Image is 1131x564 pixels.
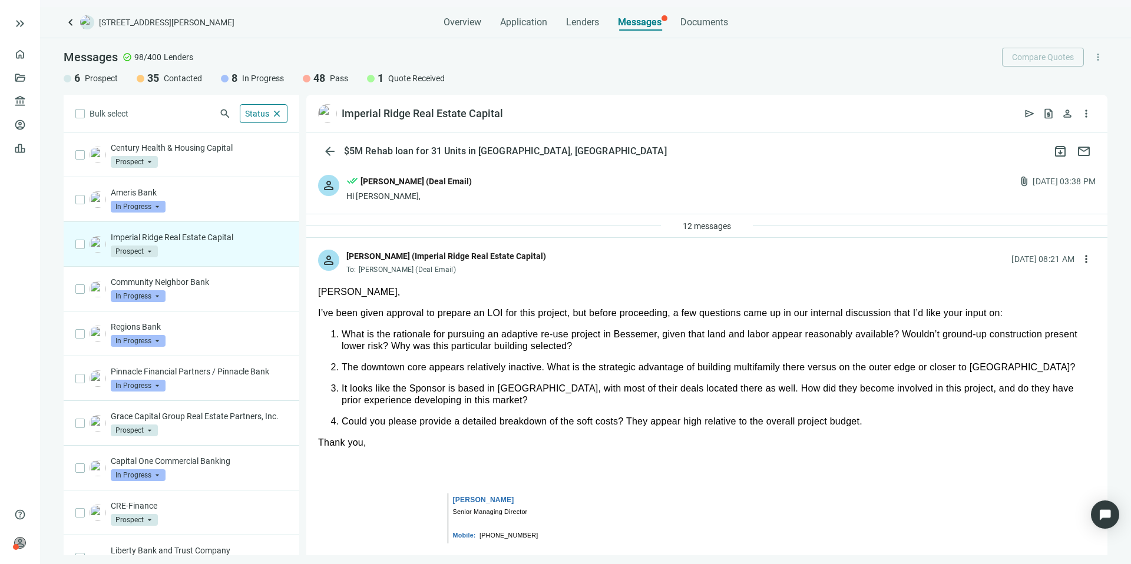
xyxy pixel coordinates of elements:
[318,104,337,123] img: bd827b70-1078-4126-a2a3-5ccea289c42f
[1077,104,1096,123] button: more_vert
[111,424,158,436] span: Prospect
[346,175,358,190] span: done_all
[388,72,445,84] span: Quote Received
[13,16,27,31] button: keyboard_double_arrow_right
[683,221,731,231] span: 12 messages
[566,16,599,28] span: Lenders
[111,469,166,481] span: In Progress
[74,71,80,85] span: 6
[111,514,158,526] span: Prospect
[444,16,481,28] span: Overview
[90,236,106,253] img: bd827b70-1078-4126-a2a3-5ccea289c42f
[313,71,325,85] span: 48
[232,71,237,85] span: 8
[680,16,728,28] span: Documents
[111,245,158,257] span: Prospect
[90,505,106,521] img: c3ca3172-0736-45a5-9f6c-d6e640231ee8
[80,15,94,29] img: deal-logo
[1039,104,1058,123] button: request_quote
[1002,48,1084,67] button: Compare Quotes
[346,265,546,274] div: To:
[1018,175,1030,187] span: attach_file
[134,51,161,63] span: 98/400
[245,109,269,118] span: Status
[618,16,662,28] span: Messages
[85,72,118,84] span: Prospect
[111,500,287,512] p: CRE-Finance
[1080,253,1092,265] span: more_vert
[322,178,336,193] span: person
[90,191,106,208] img: cecb763d-46b8-4b86-807d-384c4d87a776.png
[1033,175,1096,188] div: [DATE] 03:38 PM
[359,266,456,274] span: [PERSON_NAME] (Deal Email)
[342,145,669,157] div: $5M Rehab loan for 31 Units in [GEOGRAPHIC_DATA], [GEOGRAPHIC_DATA]
[322,253,336,267] span: person
[123,52,132,62] span: check_circle
[342,107,503,121] div: Imperial Ridge Real Estate Capital
[111,201,166,213] span: In Progress
[90,147,106,163] img: c3c0463e-170e-45d3-9d39-d9bdcabb2d8e
[346,250,546,263] div: [PERSON_NAME] (Imperial Ridge Real Estate Capital)
[111,335,166,347] span: In Progress
[361,175,472,188] div: [PERSON_NAME] (Deal Email)
[111,455,287,467] p: Capital One Commercial Banking
[1061,108,1073,120] span: person
[323,144,337,158] span: arrow_back
[111,321,287,333] p: Regions Bank
[1020,104,1039,123] button: send
[1089,48,1107,67] button: more_vert
[14,509,26,520] span: help
[111,231,287,243] p: Imperial Ridge Real Estate Capital
[318,140,342,163] button: arrow_back
[500,16,547,28] span: Application
[330,72,348,84] span: Pass
[111,290,166,302] span: In Progress
[1080,108,1092,120] span: more_vert
[64,15,78,29] a: keyboard_arrow_left
[1072,140,1096,163] button: mail
[673,217,741,235] button: 12 messages
[1049,140,1072,163] button: archive
[1024,108,1036,120] span: send
[1043,108,1054,120] span: request_quote
[1077,144,1091,158] span: mail
[378,71,383,85] span: 1
[1058,104,1077,123] button: person
[99,16,234,28] span: [STREET_ADDRESS][PERSON_NAME]
[164,72,202,84] span: Contacted
[1011,253,1074,266] div: [DATE] 08:21 AM
[90,326,106,342] img: c07615a9-6947-4b86-b81a-90c7b5606308.png
[90,460,106,476] img: 2cbe36fd-62e2-470a-a228-3f5ee6a9a64a
[111,187,287,198] p: Ameris Bank
[111,380,166,392] span: In Progress
[111,156,158,168] span: Prospect
[111,410,287,422] p: Grace Capital Group Real Estate Partners, Inc.
[1091,500,1119,529] div: Open Intercom Messenger
[219,108,231,120] span: search
[1093,52,1103,62] span: more_vert
[242,72,284,84] span: In Progress
[90,107,128,120] span: Bulk select
[1077,250,1096,268] button: more_vert
[147,71,159,85] span: 35
[14,537,26,549] span: person
[111,366,287,377] p: Pinnacle Financial Partners / Pinnacle Bank
[111,142,287,154] p: Century Health & Housing Capital
[90,415,106,432] img: bfdbad23-6066-4a71-b994-7eba785b3ce1
[111,276,287,288] p: Community Neighbor Bank
[1053,144,1067,158] span: archive
[111,545,287,556] p: Liberty Bank and Trust Company
[164,51,193,63] span: Lenders
[90,281,106,297] img: b98f4969-6740-46a2-928b-79a0c55ba364
[346,190,472,202] div: Hi [PERSON_NAME],
[14,95,22,107] span: account_balance
[90,370,106,387] img: bb4ebb4b-2c2c-4e07-87d8-c65d4623106c
[64,50,118,64] span: Messages
[272,108,282,119] span: close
